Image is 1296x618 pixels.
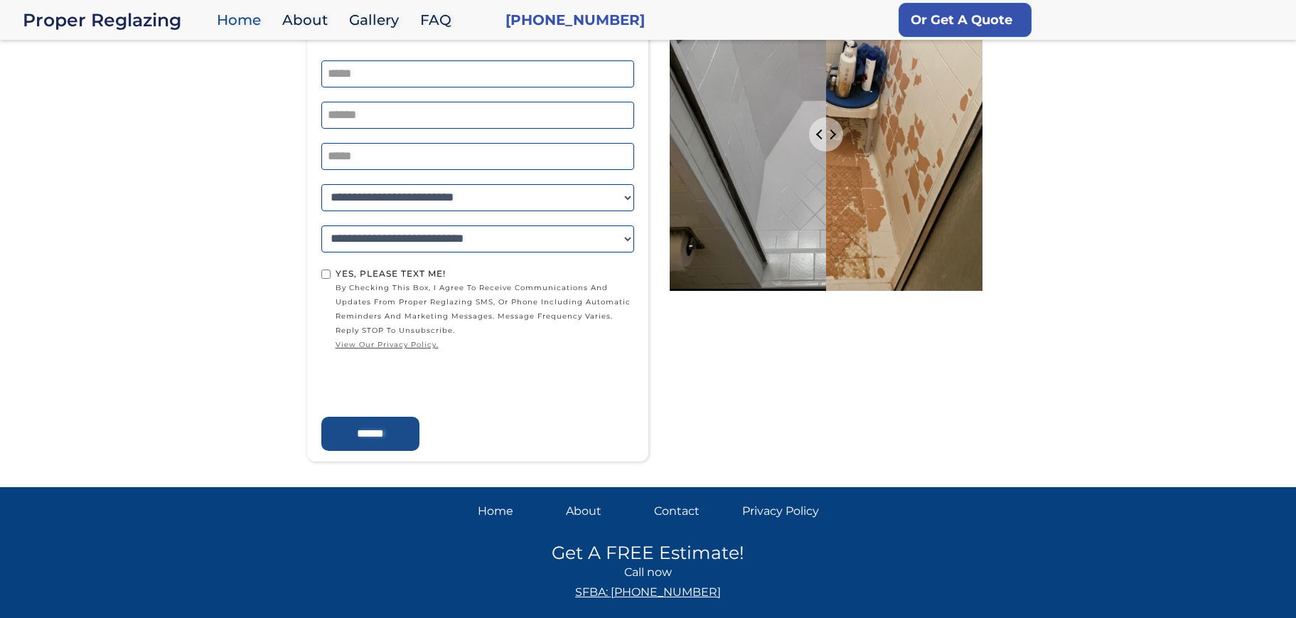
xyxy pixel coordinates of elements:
[321,270,331,279] input: Yes, Please text me!by checking this box, I agree to receive communications and updates from Prop...
[321,356,537,411] iframe: reCAPTCHA
[478,501,555,521] a: Home
[210,5,275,36] a: Home
[413,5,466,36] a: FAQ
[314,1,641,451] form: Home page form
[275,5,342,36] a: About
[742,501,819,521] a: Privacy Policy
[336,267,634,281] div: Yes, Please text me!
[342,5,413,36] a: Gallery
[899,3,1032,37] a: Or Get A Quote
[654,501,731,521] a: Contact
[336,281,634,352] span: by checking this box, I agree to receive communications and updates from Proper Reglazing SMS, or...
[23,10,210,30] a: home
[505,10,645,30] a: [PHONE_NUMBER]
[336,338,634,352] a: view our privacy policy.
[566,501,643,521] a: About
[23,10,210,30] div: Proper Reglazing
